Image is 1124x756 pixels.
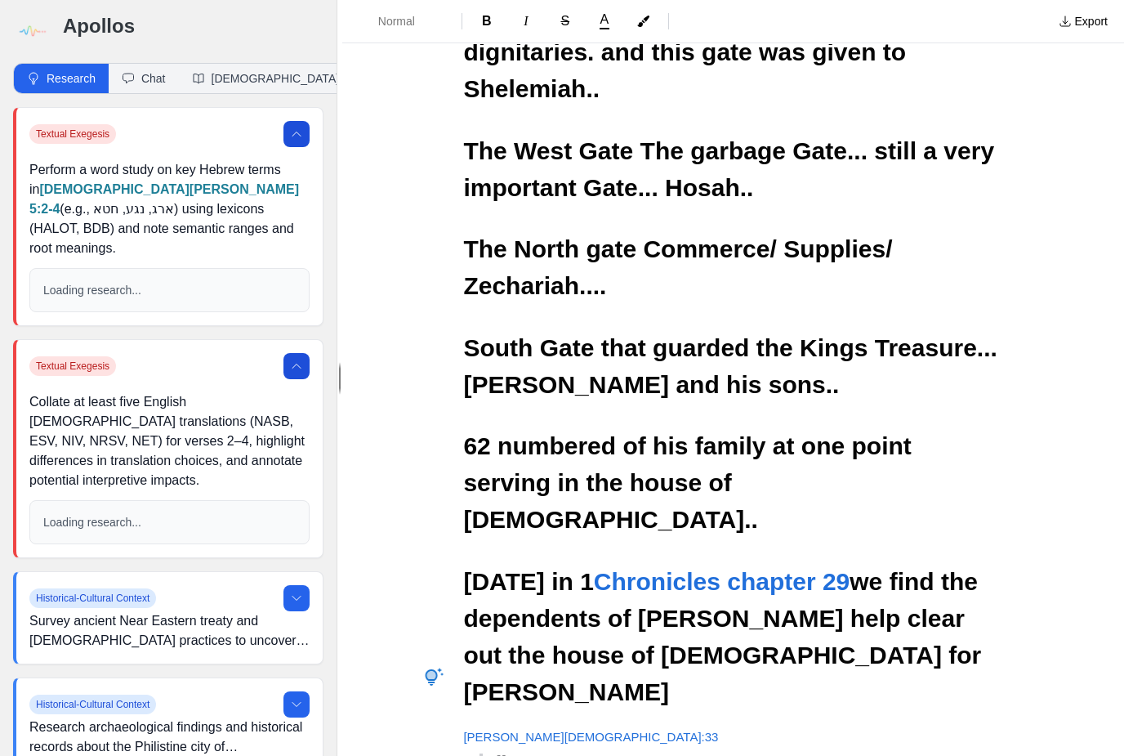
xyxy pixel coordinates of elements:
button: A [587,10,622,33]
p: Survey ancient Near Eastern treaty and [DEMOGRAPHIC_DATA] practices to uncover the religious role... [29,611,310,651]
button: Chat [109,64,179,93]
button: Export [1049,8,1117,34]
img: logo [13,13,50,50]
a: Chronicles chapter 29 [594,568,850,595]
a: [DEMOGRAPHIC_DATA][PERSON_NAME] 5:2-4 [29,182,299,216]
span: The North gate Commerce/ Supplies/ Zechariah.... [463,235,899,299]
span: I [524,14,528,28]
span: Textual Exegesis [29,356,116,376]
h3: Apollos [63,13,323,39]
span: B [482,14,492,28]
a: [PERSON_NAME][DEMOGRAPHIC_DATA]:33 [463,730,718,744]
button: Research [14,64,109,93]
span: Textual Exegesis [29,124,116,144]
p: Collate at least five English [DEMOGRAPHIC_DATA] translations (NASB, ESV, NIV, NRSV, NET) for ver... [29,392,310,490]
span: South Gate that guarded the Kings Treasure... [PERSON_NAME] and his sons.. [463,334,1004,398]
span: S [560,14,569,28]
button: Format Bold [469,8,505,34]
span: Normal [378,13,435,29]
button: [DEMOGRAPHIC_DATA] [179,64,353,93]
p: Loading research... [43,282,296,298]
span: The East Gate.. dealt with passports, dignitaries. and this gate was given to Shelemiah.. [463,2,912,102]
span: Historical-Cultural Context [29,588,156,608]
p: Loading research... [43,514,296,530]
span: A [600,13,609,26]
span: Historical-Cultural Context [29,695,156,714]
span: [DATE] in 1 [463,568,593,595]
p: Perform a word study on key Hebrew terms in (e.g., ארג, נגע, חטא) using lexicons (HALOT, BDB) and... [29,160,310,258]
button: Format Strikethrough [547,8,583,34]
iframe: Drift Widget Chat Controller [1042,674,1104,736]
span: 62 numbered of his family at one point serving in the house of [DEMOGRAPHIC_DATA].. [463,432,918,533]
button: Formatting Options [349,7,455,36]
span: we find the dependents of [PERSON_NAME] help clear out the house of [DEMOGRAPHIC_DATA] for [PERSO... [463,568,988,705]
span: The West Gate The garbage Gate... still a very important Gate... Hosah.. [463,137,1001,201]
button: Format Italics [508,8,544,34]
